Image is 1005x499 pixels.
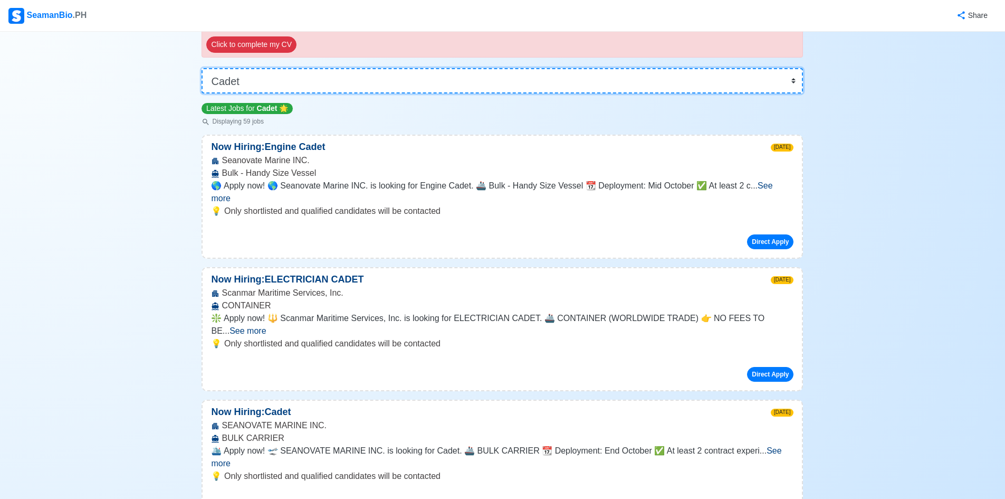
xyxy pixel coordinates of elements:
span: Cadet [257,104,277,112]
span: See more [211,181,772,203]
p: Now Hiring: ELECTRICIAN CADET [203,272,372,287]
span: [DATE] [771,144,793,152]
span: See more [229,326,266,335]
div: SeamanBio [8,8,87,24]
span: ... [223,326,266,335]
div: SEANOVATE MARINE INC. BULK CARRIER [203,419,802,445]
p: Displaying 59 jobs [202,117,292,126]
p: 💡 Only shortlisted and qualified candidates will be contacted [211,205,793,218]
div: Scanmar Maritime Services, Inc. CONTAINER [203,287,802,312]
button: Click to complete my CV [206,36,296,53]
span: 🌎 Apply now! 🌎 Seanovate Marine INC. is looking for Engine Cadet. 🚢 Bulk - Handy Size Vessel 📆 De... [211,181,750,190]
p: 💡 Only shortlisted and qualified candidates will be contacted [211,470,793,483]
span: 🛳️ Apply now! 🛫 SEANOVATE MARINE INC. is looking for Cadet. 🚢 BULK CARRIER 📆 Deployment: End Octo... [211,446,759,455]
span: ... [211,446,781,468]
p: Now Hiring: Engine Cadet [203,140,333,154]
div: Seanovate Marine INC. Bulk - Handy Size Vessel [203,154,802,180]
span: [DATE] [771,276,793,284]
span: star [279,104,288,112]
img: Logo [8,8,24,24]
button: Direct Apply [747,234,793,249]
span: ... [211,181,772,203]
span: See more [211,446,781,468]
span: [DATE] [771,409,793,417]
button: Share [946,5,997,26]
button: Direct Apply [747,367,793,382]
span: .PH [73,11,87,20]
p: Now Hiring: Cadet [203,405,299,419]
p: 💡 Only shortlisted and qualified candidates will be contacted [211,337,793,350]
p: Latest Jobs for [202,103,292,114]
span: ❇️ Apply now! 🔱 Scanmar Maritime Services, Inc. is looking for ELECTRICIAN CADET. 🚢 CONTAINER (WO... [211,314,764,335]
